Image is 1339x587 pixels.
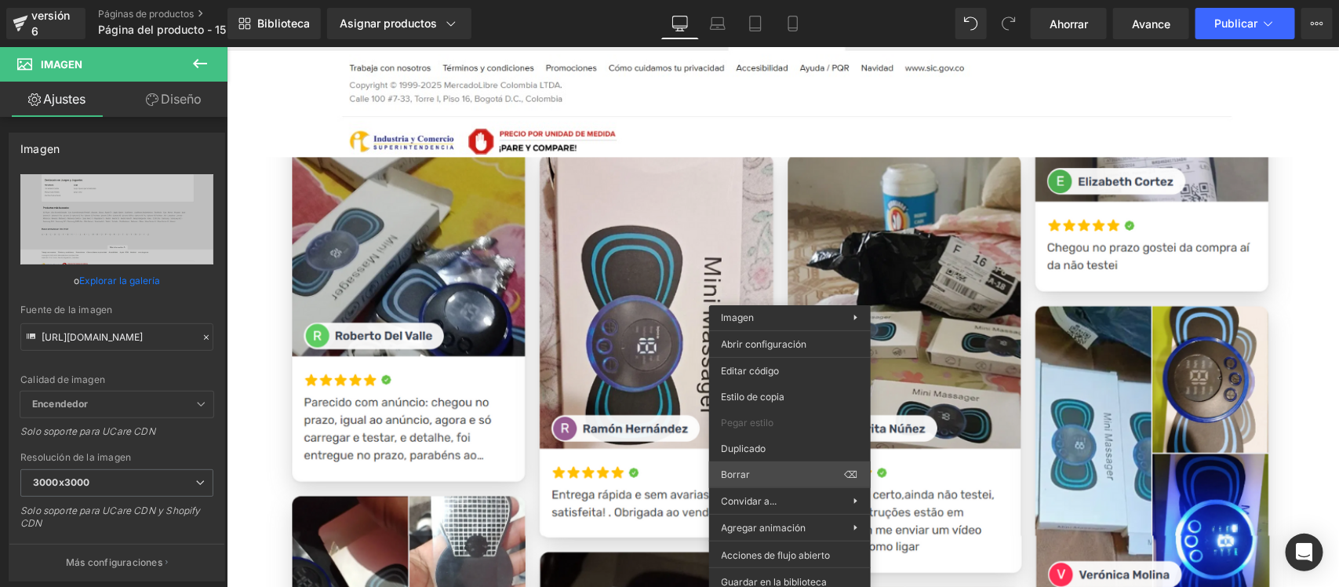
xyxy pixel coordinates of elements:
[955,8,987,39] button: Deshacer
[774,8,812,39] a: Móvil
[1113,8,1189,39] a: Avance
[722,522,806,534] font: Agregar animación
[20,142,60,155] font: Imagen
[1301,8,1333,39] button: Más
[66,556,162,568] font: Más configuraciones
[722,312,755,323] font: Imagen
[20,374,105,385] font: Calidad de imagen
[9,544,224,581] button: Más configuraciones
[79,275,160,286] font: Explorar la galería
[1050,17,1088,31] font: Ahorrar
[722,495,777,507] font: Convidar a...
[1286,534,1323,571] div: Abrir Intercom Messenger
[20,425,155,437] font: Solo soporte para UCare CDN
[340,16,437,30] font: Asignar productos
[98,8,194,20] font: Páginas de productos
[257,16,310,30] font: Biblioteca
[722,443,766,454] font: Duplicado
[161,91,202,107] font: Diseño
[699,8,737,39] a: Computadora portátil
[20,304,112,315] font: Fuente de la imagen
[722,549,831,560] font: Acciones de flujo abierto
[993,8,1024,39] button: Rehacer
[722,391,785,403] font: Estilo de copia
[1132,17,1170,31] font: Avance
[20,323,213,351] input: Enlace
[33,476,89,488] font: 3000x3000
[1214,16,1257,30] font: Publicar
[737,8,774,39] a: Tableta
[661,8,699,39] a: De oficina
[20,451,131,463] font: Resolución de la imagen
[41,58,82,71] font: Imagen
[227,8,321,39] a: Nueva Biblioteca
[722,365,780,377] font: Editar código
[117,82,231,117] a: Diseño
[845,469,858,480] font: ⌫
[722,338,807,350] font: Abrir configuración
[20,505,201,529] font: Solo soporte para UCare CDN y Shopify CDN
[722,417,774,428] font: Pegar estilo
[6,8,86,39] a: versión 6
[74,275,79,286] font: o
[722,575,828,587] font: Guardar en la biblioteca
[722,469,751,480] font: Borrar
[1195,8,1295,39] button: Publicar
[43,91,86,107] font: Ajustes
[32,398,88,410] font: Encendedor
[98,23,373,36] font: Página del producto - 15 [PERSON_NAME], 23:45:03
[31,9,70,38] font: versión 6
[98,8,278,20] a: Páginas de productos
